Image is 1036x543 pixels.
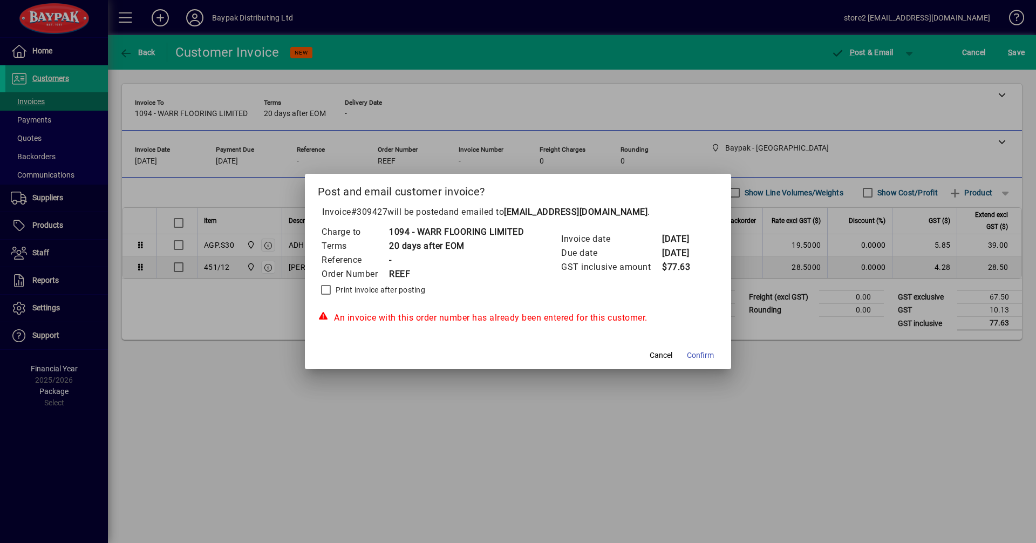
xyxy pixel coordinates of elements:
td: Order Number [321,267,388,281]
td: 1094 - WARR FLOORING LIMITED [388,225,524,239]
td: GST inclusive amount [561,260,662,274]
td: REEF [388,267,524,281]
p: Invoice will be posted . [318,206,718,219]
span: Cancel [650,350,672,361]
div: An invoice with this order number has already been entered for this customer. [318,311,718,324]
h2: Post and email customer invoice? [305,174,731,205]
td: $77.63 [662,260,705,274]
span: and emailed to [444,207,647,217]
b: [EMAIL_ADDRESS][DOMAIN_NAME] [504,207,647,217]
td: [DATE] [662,232,705,246]
td: - [388,253,524,267]
label: Print invoice after posting [333,284,425,295]
td: Due date [561,246,662,260]
td: Invoice date [561,232,662,246]
button: Confirm [683,345,718,365]
span: #309427 [351,207,388,217]
td: Charge to [321,225,388,239]
td: [DATE] [662,246,705,260]
span: Confirm [687,350,714,361]
td: Terms [321,239,388,253]
td: Reference [321,253,388,267]
button: Cancel [644,345,678,365]
td: 20 days after EOM [388,239,524,253]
